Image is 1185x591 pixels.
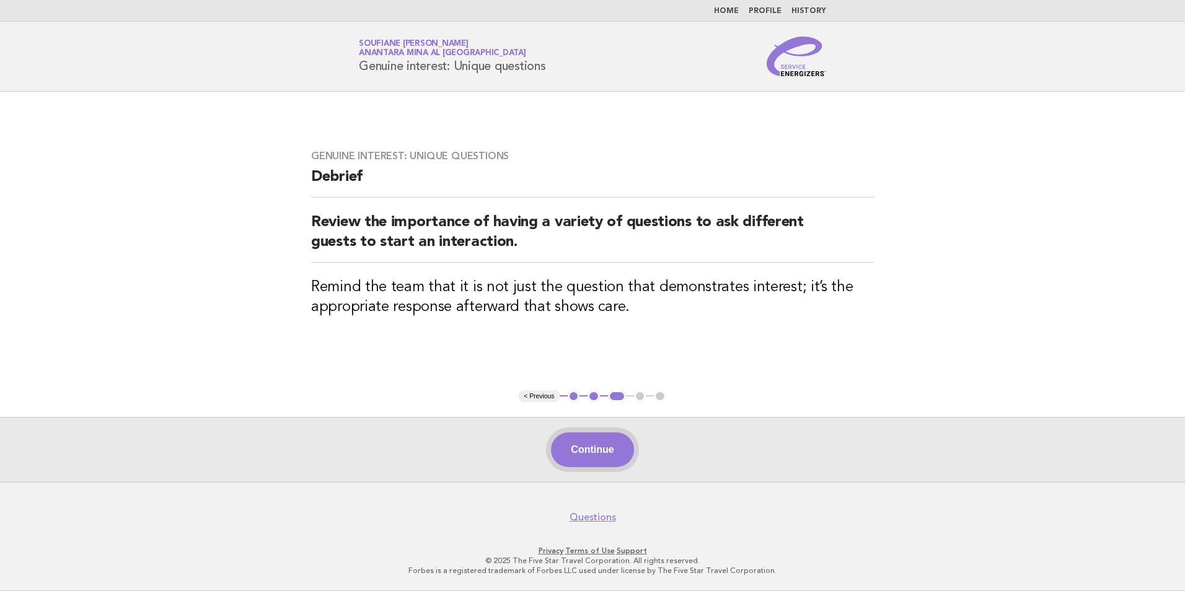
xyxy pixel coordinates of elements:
[213,556,972,566] p: © 2025 The Five Star Travel Corporation. All rights reserved.
[539,546,563,555] a: Privacy
[791,7,826,15] a: History
[568,390,580,403] button: 1
[359,40,526,57] a: Soufiane [PERSON_NAME]Anantara Mina al [GEOGRAPHIC_DATA]
[617,546,647,555] a: Support
[519,390,559,403] button: < Previous
[311,278,874,317] h3: Remind the team that it is not just the question that demonstrates interest; it’s the appropriate...
[311,212,874,263] h2: Review the importance of having a variety of questions to ask different guests to start an intera...
[767,37,826,76] img: Service Energizers
[213,566,972,576] p: Forbes is a registered trademark of Forbes LLC used under license by The Five Star Travel Corpora...
[311,167,874,198] h2: Debrief
[213,546,972,556] p: · ·
[588,390,600,403] button: 2
[551,432,633,467] button: Continue
[608,390,626,403] button: 3
[359,50,526,58] span: Anantara Mina al [GEOGRAPHIC_DATA]
[570,511,616,523] a: Questions
[714,7,739,15] a: Home
[749,7,782,15] a: Profile
[565,546,615,555] a: Terms of Use
[359,40,546,72] h1: Genuine interest: Unique questions
[311,150,874,162] h3: Genuine interest: Unique questions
